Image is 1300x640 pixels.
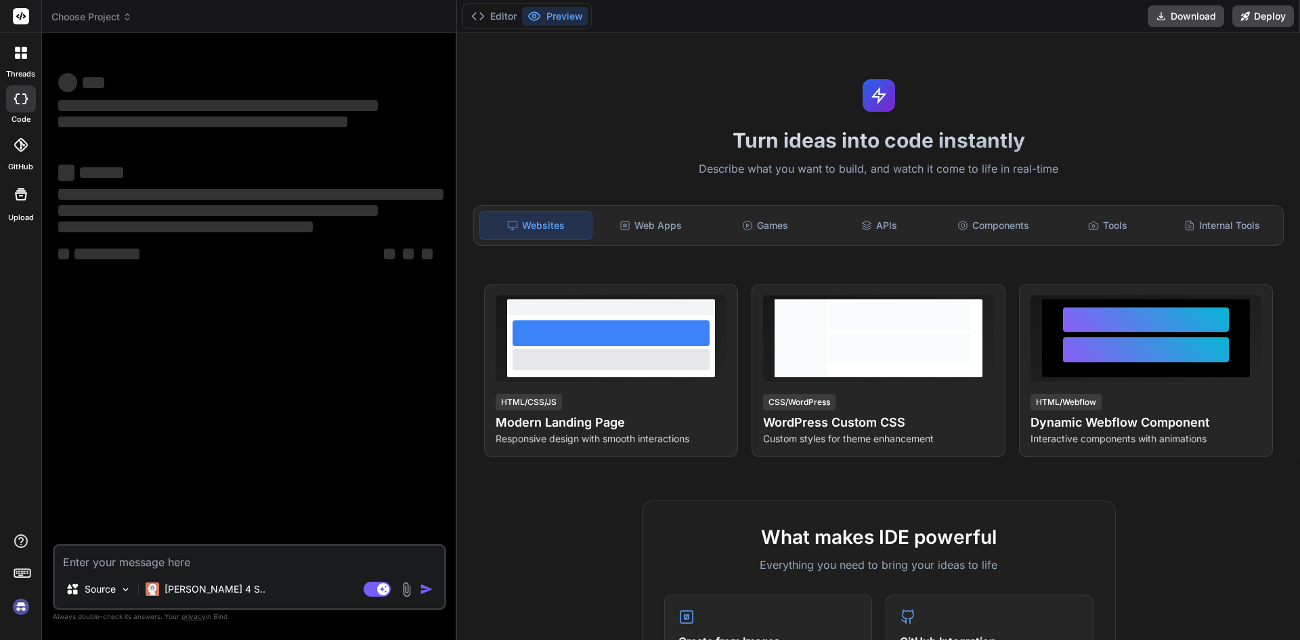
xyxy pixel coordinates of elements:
h1: Turn ideas into code instantly [465,128,1292,152]
div: CSS/WordPress [763,394,836,410]
p: Always double-check its answers. Your in Bind [53,610,446,623]
h2: What makes IDE powerful [664,523,1093,551]
span: ‌ [58,249,69,259]
span: ‌ [83,77,104,88]
p: Everything you need to bring your ideas to life [664,557,1093,573]
img: Pick Models [120,584,131,595]
span: ‌ [74,249,139,259]
span: privacy [181,612,206,620]
p: Responsive design with smooth interactions [496,432,727,446]
div: Websites [479,211,592,240]
label: threads [6,68,35,80]
span: ‌ [58,205,378,216]
img: icon [420,582,433,596]
img: attachment [399,582,414,597]
span: ‌ [58,165,74,181]
img: Claude 4 Sonnet [146,582,159,596]
div: Web Apps [595,211,707,240]
p: Custom styles for theme enhancement [763,432,994,446]
span: ‌ [58,116,347,127]
span: ‌ [58,100,378,111]
p: Interactive components with animations [1031,432,1261,446]
span: ‌ [80,167,123,178]
img: signin [9,595,32,618]
label: code [12,114,30,125]
button: Download [1148,5,1224,27]
div: HTML/CSS/JS [496,394,562,410]
div: Games [710,211,821,240]
span: ‌ [422,249,433,259]
h4: Dynamic Webflow Component [1031,413,1261,432]
span: ‌ [58,189,443,200]
button: Deploy [1232,5,1294,27]
span: ‌ [58,73,77,92]
span: ‌ [58,221,313,232]
p: [PERSON_NAME] 4 S.. [165,582,265,596]
p: Source [85,582,116,596]
div: APIs [823,211,935,240]
label: GitHub [8,161,33,173]
span: Choose Project [51,10,132,24]
div: Components [938,211,1049,240]
div: Internal Tools [1166,211,1278,240]
div: Tools [1052,211,1164,240]
button: Editor [466,7,522,26]
h4: Modern Landing Page [496,413,727,432]
span: ‌ [384,249,395,259]
label: Upload [8,212,34,223]
button: Preview [522,7,588,26]
div: HTML/Webflow [1031,394,1102,410]
span: ‌ [403,249,414,259]
p: Describe what you want to build, and watch it come to life in real-time [465,161,1292,178]
h4: WordPress Custom CSS [763,413,994,432]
